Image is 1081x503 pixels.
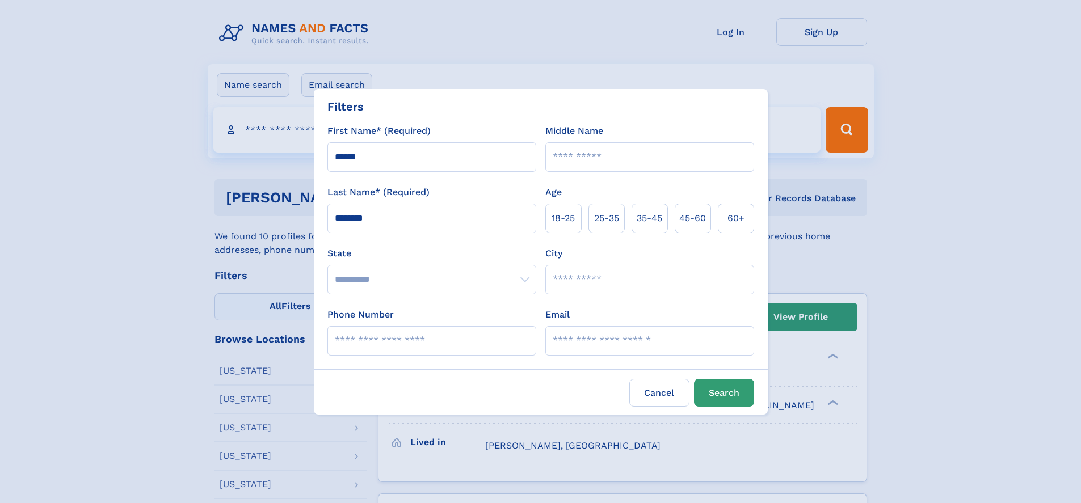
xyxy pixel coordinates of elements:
[545,247,562,260] label: City
[545,185,562,199] label: Age
[629,379,689,407] label: Cancel
[594,212,619,225] span: 25‑35
[545,124,603,138] label: Middle Name
[327,247,536,260] label: State
[545,308,570,322] label: Email
[327,185,430,199] label: Last Name* (Required)
[679,212,706,225] span: 45‑60
[552,212,575,225] span: 18‑25
[727,212,744,225] span: 60+
[327,98,364,115] div: Filters
[327,124,431,138] label: First Name* (Required)
[694,379,754,407] button: Search
[327,308,394,322] label: Phone Number
[637,212,662,225] span: 35‑45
